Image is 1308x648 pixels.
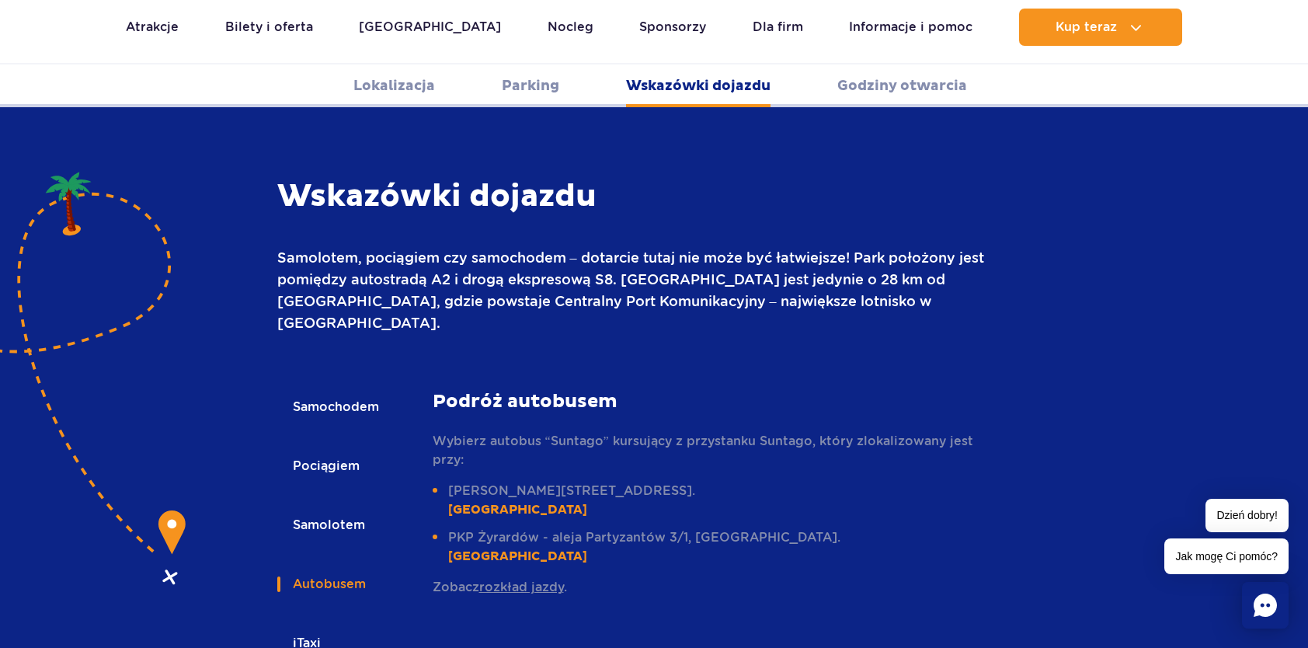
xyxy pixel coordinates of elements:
[753,9,803,46] a: Dla firm
[353,64,435,107] a: Lokalizacja
[479,580,564,594] a: rozkład jazdy
[277,177,993,216] h3: Wskazówki dojazdu
[1205,499,1289,532] span: Dzień dobry!
[1019,9,1182,46] button: Kup teraz
[1242,582,1289,629] div: Chat
[359,9,501,46] a: [GEOGRAPHIC_DATA]
[548,9,593,46] a: Nocleg
[433,578,993,597] p: Zobacz .
[1056,20,1117,34] span: Kup teraz
[502,64,559,107] a: Parking
[448,502,587,517] a: [GEOGRAPHIC_DATA]
[448,549,587,564] a: [GEOGRAPHIC_DATA]
[433,432,993,469] p: Wybierz autobus “Suntago” kursujący z przystanku Suntago, który zlokalizowany jest przy:
[126,9,179,46] a: Atrakcje
[433,528,993,566] li: PKP Żyrardów - aleja Partyzantów 3/1, [GEOGRAPHIC_DATA].
[626,64,771,107] a: Wskazówki dojazdu
[277,508,378,542] button: Samolotem
[849,9,972,46] a: Informacje i pomoc
[639,9,706,46] a: Sponsorzy
[277,390,392,424] button: Samochodem
[277,449,373,483] button: Pociągiem
[433,390,993,413] strong: Podróż autobusem
[277,247,993,334] p: Samolotem, pociągiem czy samochodem – dotarcie tutaj nie może być łatwiejsze! Park położony jest ...
[225,9,313,46] a: Bilety i oferta
[433,482,993,519] li: [PERSON_NAME][STREET_ADDRESS].
[277,567,379,601] button: Autobusem
[1164,538,1289,574] span: Jak mogę Ci pomóc?
[837,64,967,107] a: Godziny otwarcia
